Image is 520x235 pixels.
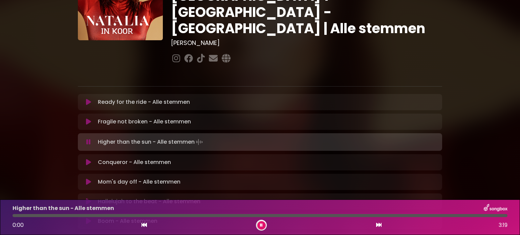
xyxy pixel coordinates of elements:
p: Higher than the sun - Alle stemmen [13,204,114,212]
p: Hallelujah to the beat - Alle stemmen [98,197,200,206]
p: Conqueror - Alle stemmen [98,158,171,166]
span: 3:19 [499,221,507,229]
img: songbox-logo-white.png [484,204,507,213]
img: waveform4.gif [195,137,204,147]
p: Ready for the ride - Alle stemmen [98,98,190,106]
span: 0:00 [13,221,24,229]
p: Higher than the sun - Alle stemmen [98,137,204,147]
p: Fragile not broken - Alle stemmen [98,118,191,126]
p: Mom's day off - Alle stemmen [98,178,180,186]
h3: [PERSON_NAME] [171,39,442,47]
